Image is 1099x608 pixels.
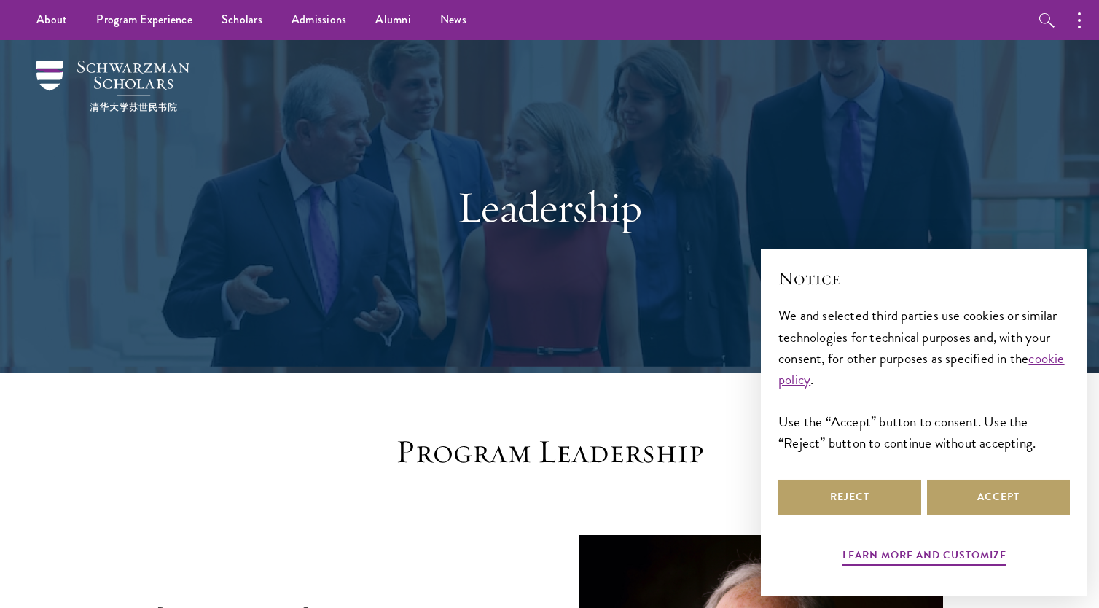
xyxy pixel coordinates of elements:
[842,546,1006,569] button: Learn more and customize
[778,305,1070,453] div: We and selected third parties use cookies or similar technologies for technical purposes and, wit...
[778,480,921,515] button: Reject
[778,266,1070,291] h2: Notice
[324,432,775,472] h3: Program Leadership
[927,480,1070,515] button: Accept
[36,61,189,112] img: Schwarzman Scholars
[298,181,801,233] h1: Leadership
[778,348,1065,390] a: cookie policy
